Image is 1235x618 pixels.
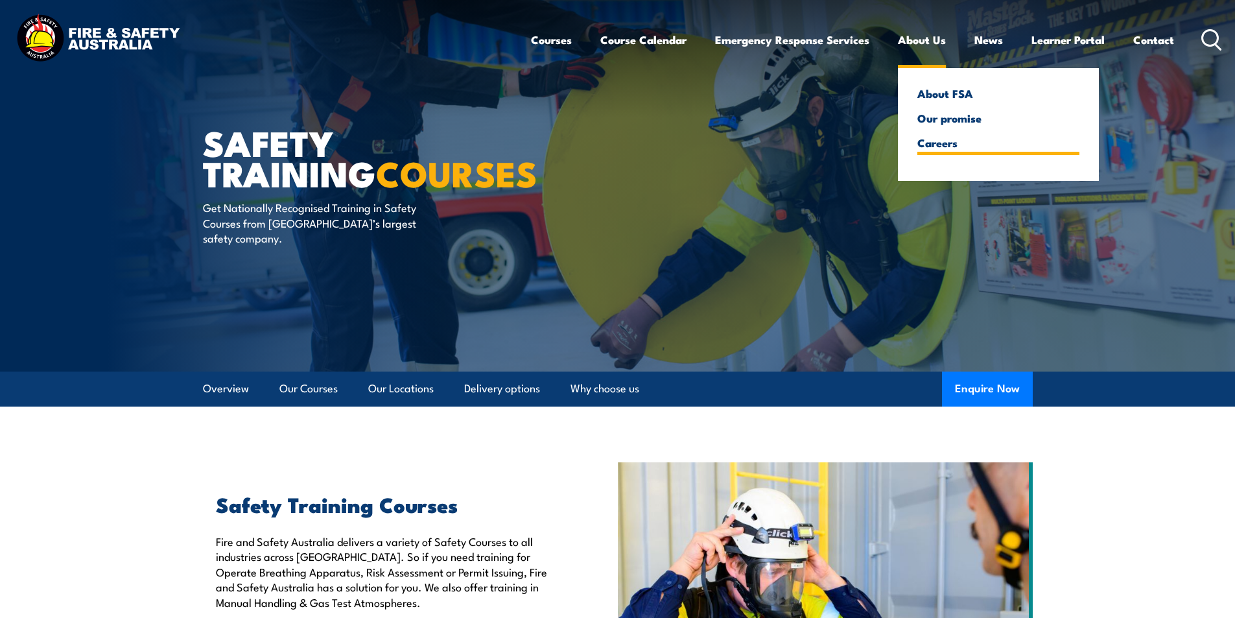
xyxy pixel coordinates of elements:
a: Why choose us [570,372,639,406]
strong: COURSES [376,145,537,199]
a: Delivery options [464,372,540,406]
a: Course Calendar [600,23,687,57]
p: Fire and Safety Australia delivers a variety of Safety Courses to all industries across [GEOGRAPH... [216,534,558,610]
a: Our promise [917,112,1079,124]
a: Emergency Response Services [715,23,869,57]
p: Get Nationally Recognised Training in Safety Courses from [GEOGRAPHIC_DATA]’s largest safety comp... [203,200,440,245]
button: Enquire Now [942,372,1033,407]
h2: Safety Training Courses [216,495,558,513]
a: Contact [1133,23,1174,57]
a: News [974,23,1003,57]
h1: Safety Training [203,127,523,187]
a: About Us [898,23,946,57]
a: About FSA [917,88,1079,99]
a: Our Locations [368,372,434,406]
a: Courses [531,23,572,57]
a: Careers [917,137,1079,149]
a: Learner Portal [1031,23,1105,57]
a: Our Courses [279,372,338,406]
a: Overview [203,372,249,406]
